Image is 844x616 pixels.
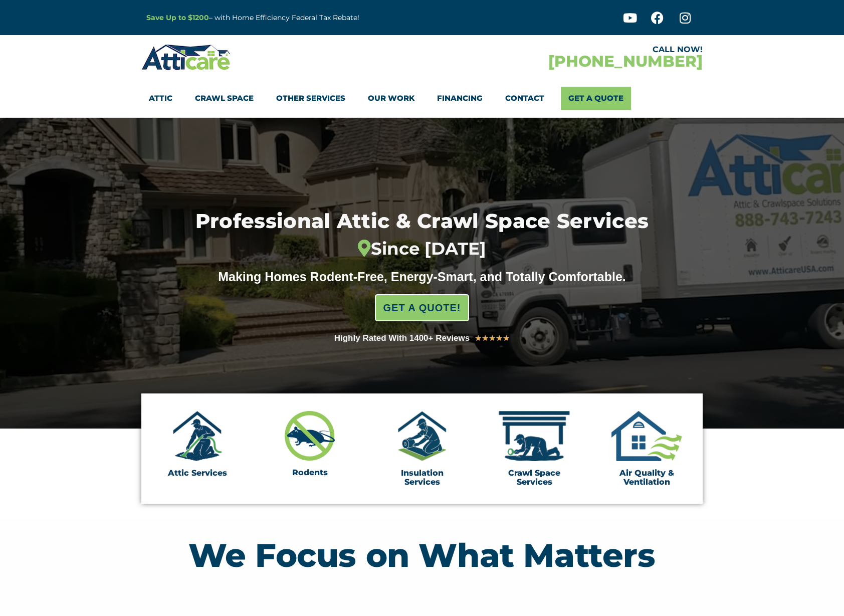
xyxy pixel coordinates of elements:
a: Rodents [292,468,328,477]
a: Crawl Space [195,87,254,110]
p: – with Home Efficiency Federal Tax Rebate! [146,12,471,24]
a: Attic [149,87,172,110]
div: 5/5 [475,332,510,345]
div: Since [DATE] [149,239,695,259]
i: ★ [489,332,496,345]
a: GET A QUOTE! [375,294,470,321]
div: Highly Rated With 1400+ Reviews [334,331,470,345]
i: ★ [482,332,489,345]
h2: We Focus on What Matters [146,539,698,571]
h1: Professional Attic & Crawl Space Services [149,211,695,259]
i: ★ [503,332,510,345]
nav: Menu [149,87,695,110]
span: GET A QUOTE! [383,298,461,318]
a: Contact [505,87,544,110]
i: ★ [475,332,482,345]
a: Insulation Services [401,468,444,487]
a: Financing [437,87,483,110]
div: CALL NOW! [422,46,703,54]
div: Making Homes Rodent-Free, Energy-Smart, and Totally Comfortable. [199,269,645,284]
a: Other Services [276,87,345,110]
a: Save Up to $1200 [146,13,209,22]
a: Attic Services [168,468,227,478]
a: Crawl Space Services [508,468,560,487]
a: Get A Quote [561,87,631,110]
i: ★ [496,332,503,345]
a: Our Work [368,87,414,110]
a: Air Quality & Ventilation [619,468,674,487]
